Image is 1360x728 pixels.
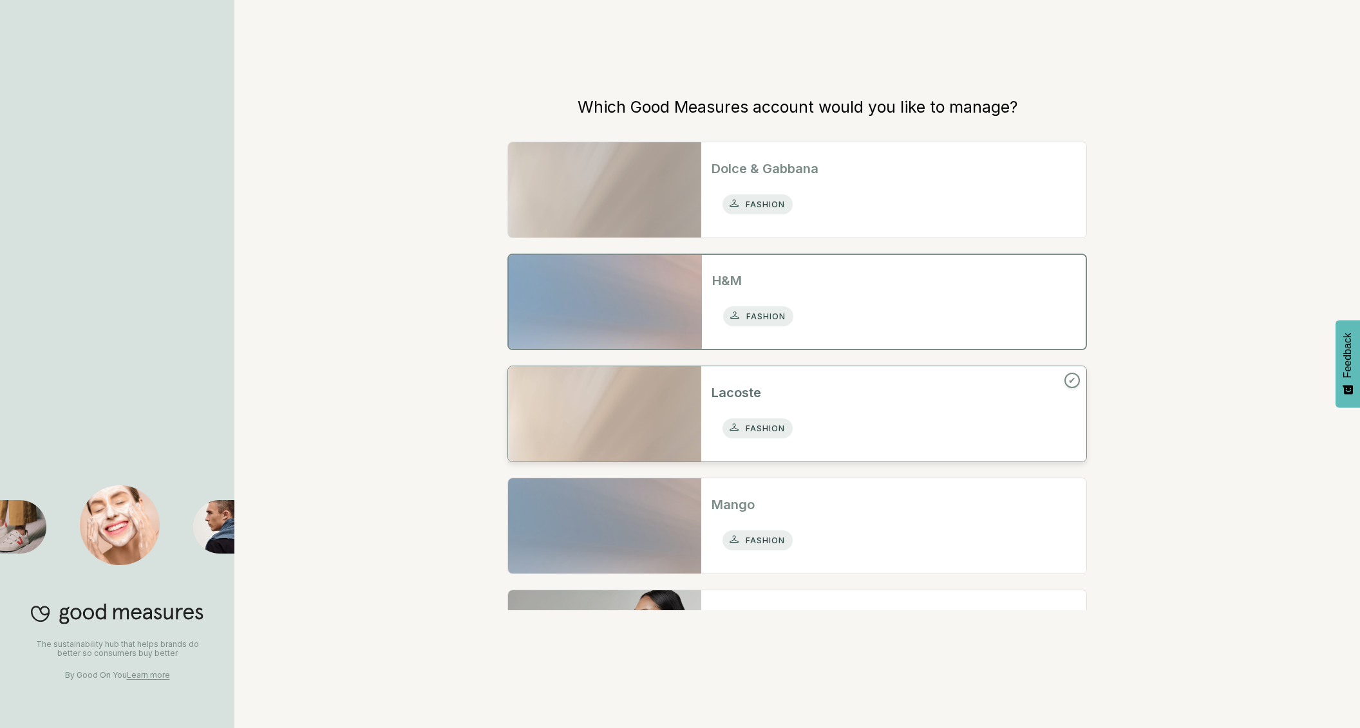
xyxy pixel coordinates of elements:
h2: H&M [712,271,1075,290]
img: Maya Magal Logo [508,590,701,686]
button: Feedback - Show survey [1336,320,1360,407]
img: Good Measures [193,500,234,554]
img: H&M Logo [506,254,705,350]
img: vertical icon [726,532,742,547]
h2: Dolce & Gabbana [712,159,1076,178]
div: ✔ [1064,373,1080,388]
img: vertical icon [726,420,742,435]
h2: Lacoste [712,383,1076,402]
iframe: Website support platform help button [1303,671,1347,715]
span: Feedback [1342,333,1354,378]
img: Lacoste Logo [508,366,701,462]
div: Which Good Measures account would you like to manage? [567,97,1028,117]
a: Learn more [127,670,170,680]
p: fashion [742,533,789,548]
h2: [PERSON_NAME] [712,607,1076,626]
img: vertical icon [726,196,742,211]
p: fashion [742,197,789,212]
p: The sustainability hub that helps brands do better so consumers buy better [31,640,203,658]
p: By Good On You [31,671,203,680]
p: fashion [742,421,789,436]
img: Good Measures [31,603,203,624]
p: fashion [742,309,789,324]
h2: Mango [712,495,1076,514]
img: Good Measures [80,485,160,565]
img: vertical icon [727,308,742,323]
img: Dolce & Gabbana Logo [508,142,701,238]
img: Mango Logo [508,478,701,574]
